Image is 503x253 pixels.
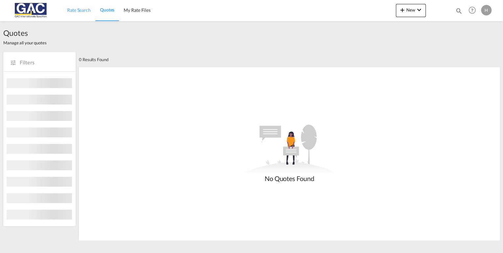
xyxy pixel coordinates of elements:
md-icon: icon-plus 400-fg [398,6,406,14]
span: Quotes [3,28,47,38]
div: No Quotes Found [240,174,339,183]
div: icon-magnify [455,7,463,17]
span: My Rate Files [124,7,151,13]
span: Help [467,5,478,16]
span: Filters [20,59,69,66]
md-icon: icon-magnify [455,7,463,14]
button: icon-plus 400-fgNewicon-chevron-down [396,4,426,17]
div: H [481,5,491,15]
span: Manage all your quotes [3,40,47,46]
span: Rate Search [67,7,91,13]
div: 0 Results Found [79,52,108,67]
div: Help [467,5,481,16]
md-icon: icon-chevron-down [415,6,423,14]
md-icon: assets/icons/custom/empty_quotes.svg [240,125,339,174]
span: New [398,7,423,12]
img: 9f305d00dc7b11eeb4548362177db9c3.png [10,3,54,18]
span: Quotes [100,7,114,12]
